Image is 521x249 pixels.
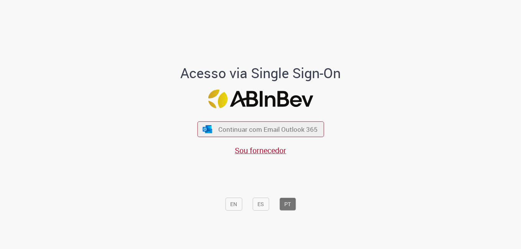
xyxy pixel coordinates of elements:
img: Logo ABInBev [208,90,313,108]
a: Sou fornecedor [235,145,286,156]
img: ícone Azure/Microsoft 360 [202,125,213,133]
button: ícone Azure/Microsoft 360 Continuar com Email Outlook 365 [197,121,324,137]
button: ES [252,198,269,211]
button: EN [225,198,242,211]
button: PT [279,198,296,211]
h1: Acesso via Single Sign-On [154,65,367,80]
span: Continuar com Email Outlook 365 [218,125,318,134]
